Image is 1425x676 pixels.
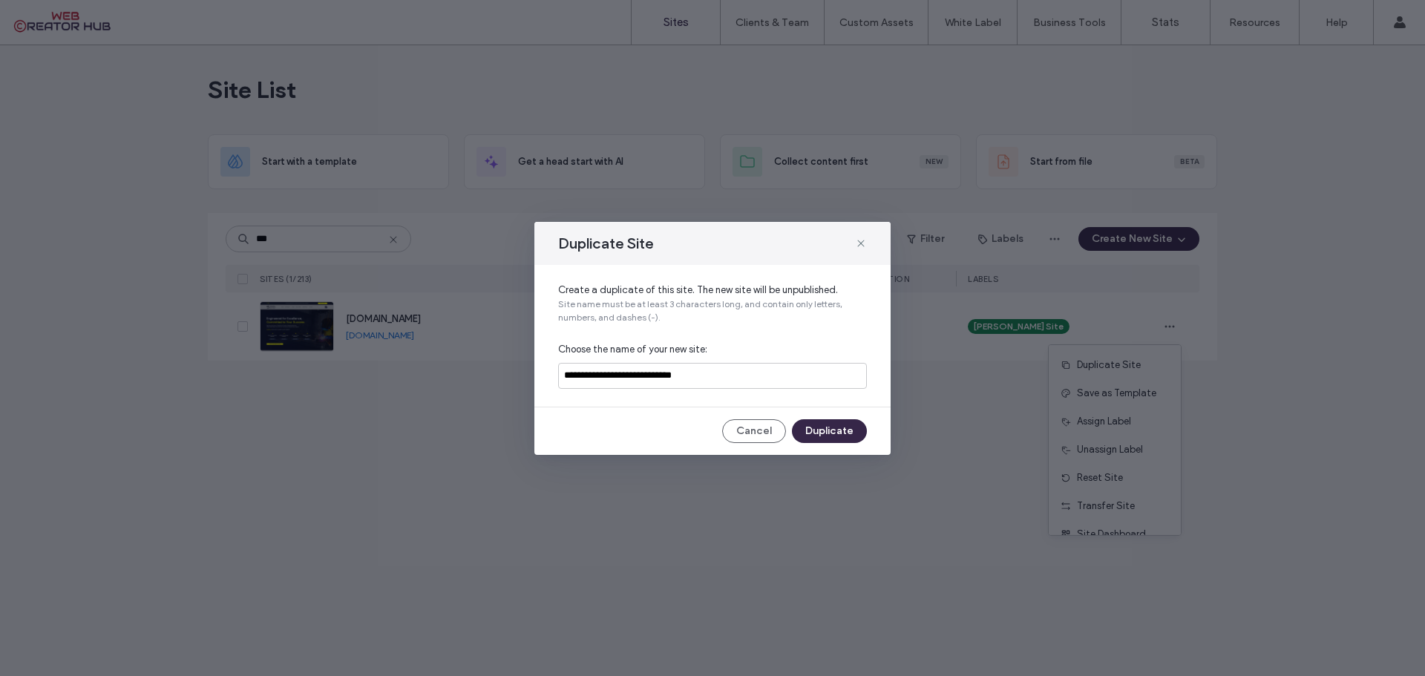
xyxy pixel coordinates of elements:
span: Help [33,10,64,24]
span: Site name must be at least 3 characters long, and contain only letters, numbers, and dashes (-). [558,298,867,324]
button: Duplicate [792,419,867,443]
button: Cancel [722,419,786,443]
span: Choose the name of your new site: [558,342,867,357]
span: Duplicate Site [558,234,654,253]
span: Create a duplicate of this site. The new site will be unpublished. [558,283,867,298]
